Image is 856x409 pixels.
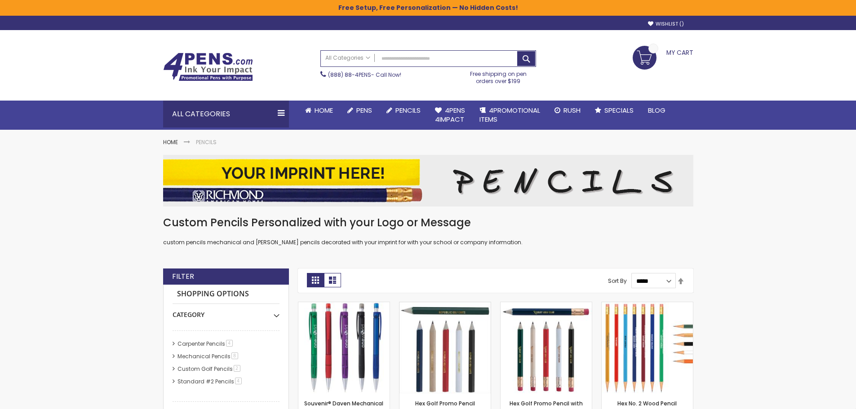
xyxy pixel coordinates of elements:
a: 4PROMOTIONALITEMS [472,101,547,130]
span: 4Pens 4impact [435,106,465,124]
img: Hex No. 2 Wood Pencil [602,302,693,393]
span: 4PROMOTIONAL ITEMS [479,106,540,124]
a: Hex No. 2 Wood Pencil [617,400,677,407]
strong: Pencils [196,138,217,146]
a: Mechanical Pencils8 [175,352,241,360]
a: Hex Golf Promo Pencil [399,302,491,309]
a: Specials [588,101,641,120]
a: Souvenir® Daven Mechanical Pencil [298,302,390,309]
span: Blog [648,106,665,115]
a: Home [298,101,340,120]
a: Hex No. 2 Wood Pencil [602,302,693,309]
div: Free shipping on pen orders over $199 [461,67,536,85]
strong: Shopping Options [173,285,279,304]
a: Hex Golf Promo Pencil with Eraser [501,302,592,309]
img: Hex Golf Promo Pencil [399,302,491,393]
a: Pens [340,101,379,120]
a: Wishlist [648,21,684,27]
a: Blog [641,101,673,120]
img: Souvenir® Daven Mechanical Pencil [298,302,390,393]
h1: Custom Pencils Personalized with your Logo or Message [163,215,693,230]
a: Custom Golf Pencils2 [175,365,244,373]
span: Rush [563,106,581,115]
span: 2 [234,365,240,372]
strong: Filter [172,272,194,281]
a: 4Pens4impact [428,101,472,130]
img: 4Pens Custom Pens and Promotional Products [163,53,253,81]
img: Hex Golf Promo Pencil with Eraser [501,302,592,393]
span: Specials [604,106,634,115]
a: Home [163,138,178,146]
a: Standard #2 Pencils4 [175,378,245,385]
a: Rush [547,101,588,120]
span: 8 [231,352,238,359]
a: Hex Golf Promo Pencil [415,400,475,407]
img: Pencils [163,155,693,207]
span: 4 [235,378,242,384]
span: All Categories [325,54,370,62]
a: All Categories [321,51,375,66]
strong: Grid [307,273,324,287]
span: Pencils [395,106,421,115]
a: Carpenter Pencils4 [175,340,236,347]
a: Pencils [379,101,428,120]
div: All Categories [163,101,289,128]
a: (888) 88-4PENS [328,71,371,79]
div: Category [173,304,279,319]
label: Sort By [608,277,627,285]
div: custom pencils mechanical and [PERSON_NAME] pencils decorated with your imprint for with your sch... [163,215,693,246]
span: Home [315,106,333,115]
span: Pens [356,106,372,115]
span: 4 [226,340,233,347]
span: - Call Now! [328,71,401,79]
